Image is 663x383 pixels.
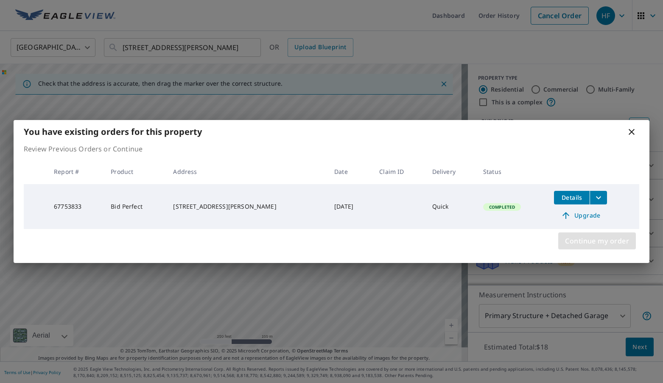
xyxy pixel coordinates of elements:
th: Report # [47,159,104,184]
span: Upgrade [559,210,602,221]
th: Status [476,159,547,184]
p: Review Previous Orders or Continue [24,144,639,154]
td: Quick [425,184,476,229]
th: Claim ID [372,159,425,184]
th: Product [104,159,166,184]
button: detailsBtn-67753833 [554,191,590,204]
th: Date [327,159,372,184]
span: Continue my order [565,235,629,247]
div: [STREET_ADDRESS][PERSON_NAME] [173,202,321,211]
td: 67753833 [47,184,104,229]
span: Completed [484,204,520,210]
b: You have existing orders for this property [24,126,202,137]
span: Details [559,193,585,201]
a: Upgrade [554,209,607,222]
button: Continue my order [558,232,636,249]
td: Bid Perfect [104,184,166,229]
button: filesDropdownBtn-67753833 [590,191,607,204]
td: [DATE] [327,184,372,229]
th: Address [166,159,327,184]
th: Delivery [425,159,476,184]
